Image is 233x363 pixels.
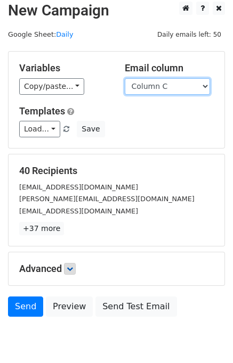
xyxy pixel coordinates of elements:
a: Copy/paste... [19,78,84,95]
a: Load... [19,121,60,137]
h5: Variables [19,62,109,74]
small: [PERSON_NAME][EMAIL_ADDRESS][DOMAIN_NAME] [19,195,195,203]
button: Save [77,121,105,137]
a: Daily [56,30,73,38]
h5: Email column [125,62,214,74]
a: Templates [19,105,65,117]
a: +37 more [19,222,64,235]
small: [EMAIL_ADDRESS][DOMAIN_NAME] [19,207,138,215]
a: Preview [46,296,93,317]
small: [EMAIL_ADDRESS][DOMAIN_NAME] [19,183,138,191]
h2: New Campaign [8,2,225,20]
a: Daily emails left: 50 [154,30,225,38]
span: Daily emails left: 50 [154,29,225,40]
iframe: Chat Widget [180,312,233,363]
h5: 40 Recipients [19,165,214,177]
a: Send [8,296,43,317]
h5: Advanced [19,263,214,275]
small: Google Sheet: [8,30,73,38]
a: Send Test Email [95,296,176,317]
